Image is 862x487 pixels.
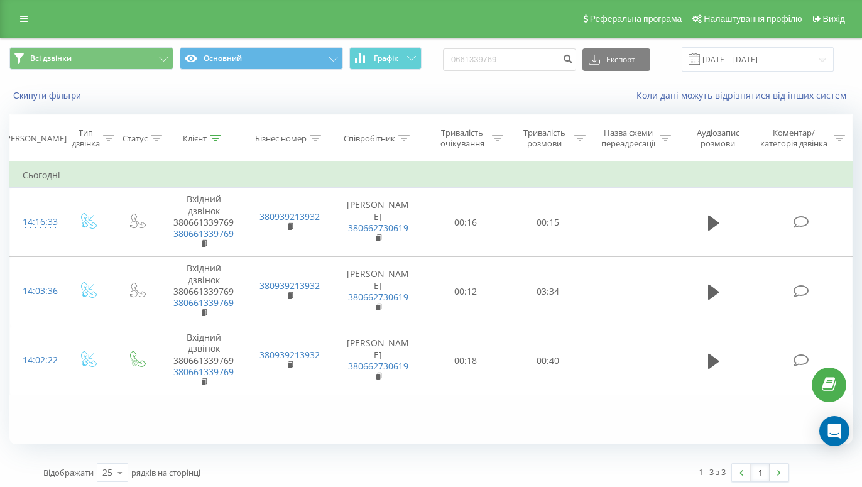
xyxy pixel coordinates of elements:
div: Клієнт [183,133,207,144]
a: 380939213932 [259,211,320,222]
a: 380661339769 [173,297,234,309]
input: Пошук за номером [443,48,576,71]
a: Коли дані можуть відрізнятися вiд інших систем [636,89,853,101]
a: 380662730619 [348,222,408,234]
div: 1 - 3 з 3 [699,466,726,478]
button: Графік [349,47,422,70]
td: [PERSON_NAME] [332,326,425,395]
div: Тип дзвінка [72,128,100,149]
button: Основний [180,47,344,70]
div: Коментар/категорія дзвінка [757,128,831,149]
button: Експорт [582,48,650,71]
div: [PERSON_NAME] [3,133,67,144]
td: 00:12 [424,257,506,326]
div: Бізнес номер [255,133,307,144]
span: Всі дзвінки [30,53,72,63]
td: 00:15 [506,188,589,257]
a: 380662730619 [348,360,408,372]
span: Реферальна програма [590,14,682,24]
div: Співробітник [344,133,395,144]
div: 14:16:33 [23,210,50,234]
span: Вихід [823,14,845,24]
span: Налаштування профілю [704,14,802,24]
a: 380662730619 [348,291,408,303]
span: рядків на сторінці [131,467,200,478]
td: [PERSON_NAME] [332,257,425,326]
td: Сьогодні [10,163,853,188]
a: 380661339769 [173,227,234,239]
span: Графік [374,54,398,63]
td: 00:16 [424,188,506,257]
td: 00:40 [506,326,589,395]
a: 1 [751,464,770,481]
button: Скинути фільтри [9,90,87,101]
div: Аудіозапис розмови [685,128,750,149]
div: Назва схеми переадресації [600,128,657,149]
div: Тривалість очікування [435,128,489,149]
div: 25 [102,466,112,479]
td: 03:34 [506,257,589,326]
button: Всі дзвінки [9,47,173,70]
td: 00:18 [424,326,506,395]
a: 380939213932 [259,349,320,361]
a: 380661339769 [173,366,234,378]
div: Open Intercom Messenger [819,416,849,446]
div: Тривалість розмови [518,128,571,149]
div: 14:03:36 [23,279,50,304]
span: Відображати [43,467,94,478]
td: Вхідний дзвінок 380661339769 [161,326,246,395]
td: Вхідний дзвінок 380661339769 [161,257,246,326]
td: Вхідний дзвінок 380661339769 [161,188,246,257]
div: 14:02:22 [23,348,50,373]
a: 380939213932 [259,280,320,292]
td: [PERSON_NAME] [332,188,425,257]
div: Статус [123,133,148,144]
